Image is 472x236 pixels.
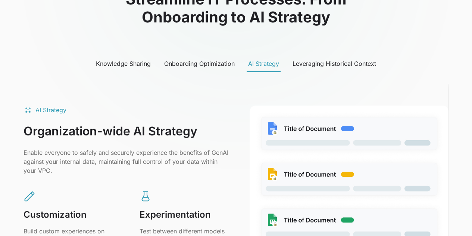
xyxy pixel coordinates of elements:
[140,208,232,221] h2: Experimentation
[24,123,232,139] h3: Organization-wide AI Strategy
[35,105,66,114] div: AI Strategy
[248,59,279,68] div: AI Strategy
[435,200,472,236] iframe: Chat Widget
[24,148,232,175] p: Enable everyone to safely and securely experience the benefits of GenAI against your internal dat...
[293,59,376,68] div: Leveraging Historical Context
[96,59,151,68] div: Knowledge Sharing
[24,208,116,221] h2: Customization
[164,59,235,68] div: Onboarding Optimization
